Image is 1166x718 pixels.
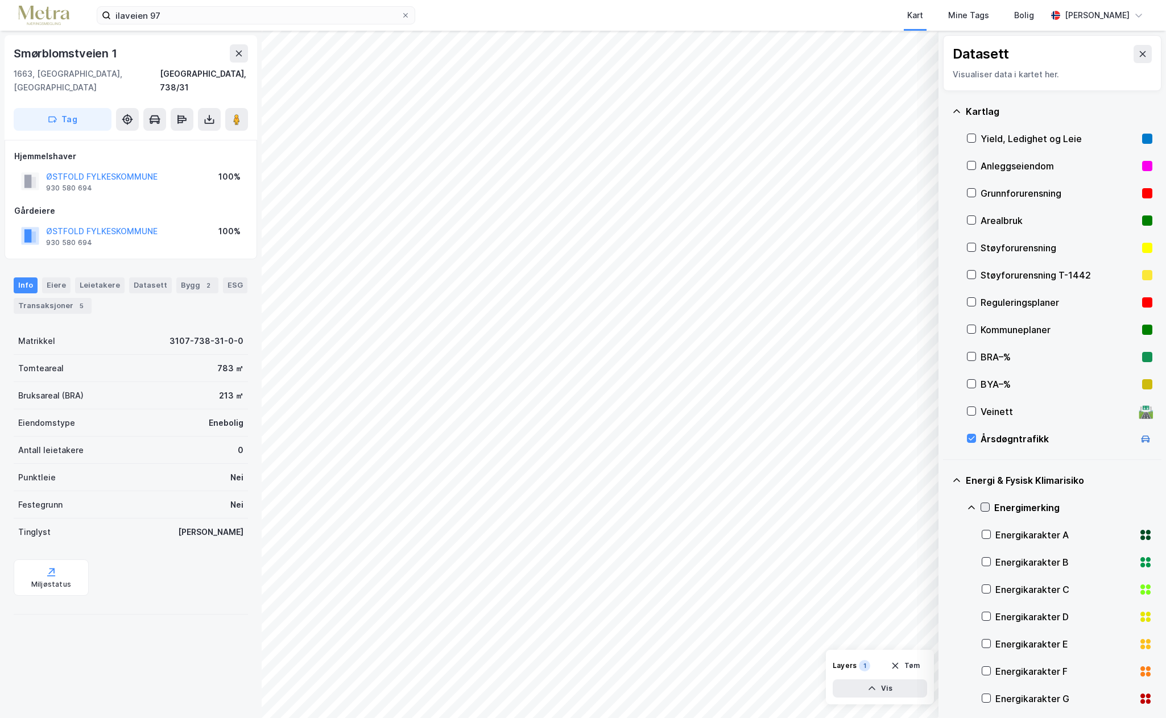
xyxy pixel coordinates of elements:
div: [GEOGRAPHIC_DATA], 738/31 [160,67,248,94]
div: 🛣️ [1138,404,1153,419]
div: Smørblomstveien 1 [14,44,119,63]
div: 100% [218,225,241,238]
div: Bruksareal (BRA) [18,389,84,402]
div: Datasett [953,45,1009,63]
div: Leietakere [75,277,125,293]
div: Tinglyst [18,525,51,539]
div: Bolig [1014,9,1034,22]
div: 2 [202,280,214,291]
button: Vis [833,679,927,698]
button: Tøm [883,657,927,675]
div: Årsdøgntrafikk [981,432,1134,446]
div: Kontrollprogram for chat [1109,663,1166,718]
div: BYA–% [981,377,1138,391]
div: ESG [223,277,247,293]
div: Energikarakter E [995,637,1134,651]
div: Antall leietakere [18,443,84,457]
div: Arealbruk [981,214,1138,227]
div: Energikarakter B [995,555,1134,569]
div: 5 [76,300,87,312]
div: Info [14,277,38,293]
div: 1663, [GEOGRAPHIC_DATA], [GEOGRAPHIC_DATA] [14,67,160,94]
div: Transaksjoner [14,298,92,314]
div: Nei [230,471,243,484]
div: 1 [859,660,870,671]
div: Energikarakter D [995,610,1134,624]
div: Mine Tags [948,9,989,22]
div: Støyforurensning T-1442 [981,268,1138,282]
div: 930 580 694 [46,238,92,247]
div: Energikarakter G [995,692,1134,705]
div: [PERSON_NAME] [1065,9,1130,22]
div: Energi & Fysisk Klimarisiko [966,474,1152,487]
div: [PERSON_NAME] [178,525,243,539]
div: Eiendomstype [18,416,75,430]
div: Matrikkel [18,334,55,348]
div: Energimerking [994,501,1152,514]
div: Eiere [42,277,71,293]
img: metra-logo.256734c3b2bbffee19d4.png [18,6,69,26]
div: Punktleie [18,471,56,484]
div: 783 ㎡ [217,362,243,375]
div: Anleggseiendom [981,159,1138,173]
div: Kart [907,9,923,22]
div: Gårdeiere [14,204,247,218]
div: Veinett [981,405,1134,418]
div: Enebolig [209,416,243,430]
div: 0 [238,443,243,457]
div: Energikarakter C [995,583,1134,596]
iframe: Chat Widget [1109,663,1166,718]
div: Energikarakter A [995,528,1134,542]
div: Yield, Ledighet og Leie [981,132,1138,146]
div: Visualiser data i kartet her. [953,68,1152,81]
div: Bygg [176,277,218,293]
div: 930 580 694 [46,184,92,193]
div: 100% [218,170,241,184]
button: Tag [14,108,111,131]
div: Layers [833,661,857,670]
div: 3107-738-31-0-0 [169,334,243,348]
div: Festegrunn [18,498,63,512]
div: Grunnforurensning [981,186,1138,200]
div: BRA–% [981,350,1138,364]
div: Kartlag [966,105,1152,118]
div: Kommuneplaner [981,323,1138,337]
div: Miljøstatus [31,580,71,589]
div: Datasett [129,277,172,293]
div: Tomteareal [18,362,64,375]
div: Reguleringsplaner [981,296,1138,309]
div: 213 ㎡ [219,389,243,402]
div: Støyforurensning [981,241,1138,255]
div: Energikarakter F [995,665,1134,678]
input: Søk på adresse, matrikkel, gårdeiere, leietakere eller personer [111,7,401,24]
div: Hjemmelshaver [14,150,247,163]
div: Nei [230,498,243,512]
